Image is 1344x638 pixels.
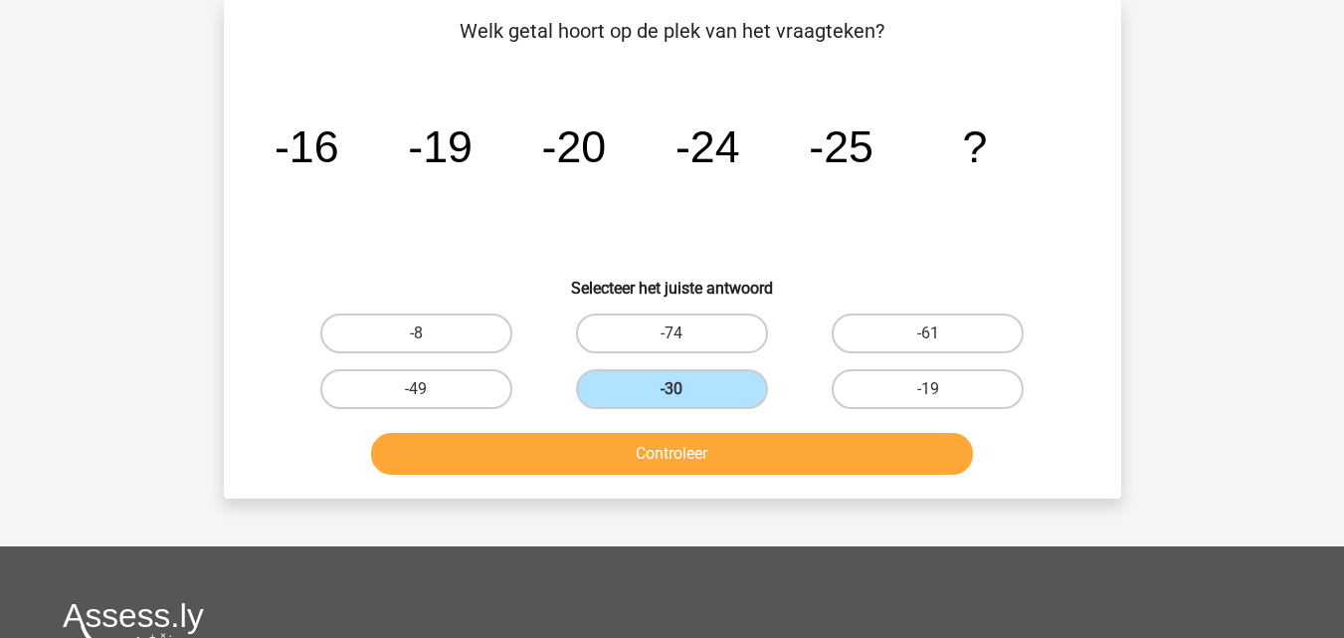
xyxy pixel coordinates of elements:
label: -8 [320,314,512,353]
label: -30 [576,369,768,409]
button: Controleer [371,433,973,475]
tspan: -19 [408,121,473,171]
h6: Selecteer het juiste antwoord [256,263,1089,298]
tspan: -24 [674,121,739,171]
p: Welk getal hoort op de plek van het vraagteken? [256,16,1089,46]
label: -61 [832,314,1024,353]
label: -49 [320,369,512,409]
tspan: -20 [541,121,606,171]
label: -19 [832,369,1024,409]
tspan: -25 [809,121,873,171]
label: -74 [576,314,768,353]
tspan: -16 [274,121,338,171]
tspan: ? [962,121,987,171]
